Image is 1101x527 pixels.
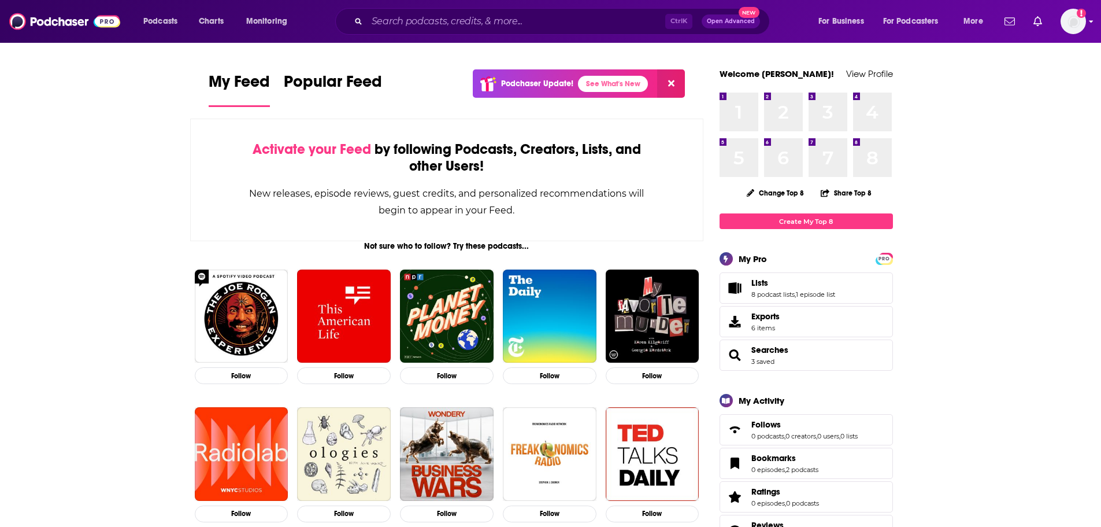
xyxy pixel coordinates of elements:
[253,141,371,158] span: Activate your Feed
[724,455,747,471] a: Bookmarks
[199,13,224,30] span: Charts
[724,347,747,363] a: Searches
[503,407,596,501] img: Freakonomics Radio
[195,367,288,384] button: Follow
[724,489,747,505] a: Ratings
[297,270,391,363] a: This American Life
[346,8,781,35] div: Search podcasts, credits, & more...
[400,367,494,384] button: Follow
[876,12,955,31] button: open menu
[751,499,785,507] a: 0 episodes
[751,278,835,288] a: Lists
[751,358,774,366] a: 3 saved
[1000,12,1020,31] a: Show notifications dropdown
[195,407,288,501] img: Radiolab
[400,506,494,522] button: Follow
[720,272,893,304] span: Lists
[195,270,288,363] img: The Joe Rogan Experience
[751,311,780,322] span: Exports
[578,76,648,92] a: See What's New
[751,466,785,474] a: 0 episodes
[1061,9,1086,34] button: Show profile menu
[720,306,893,337] a: Exports
[606,270,699,363] a: My Favorite Murder with Karen Kilgariff and Georgia Hardstark
[963,13,983,30] span: More
[702,14,760,28] button: Open AdvancedNew
[246,13,287,30] span: Monitoring
[751,419,781,430] span: Follows
[751,487,819,497] a: Ratings
[209,72,270,107] a: My Feed
[817,432,839,440] a: 0 users
[606,367,699,384] button: Follow
[143,13,177,30] span: Podcasts
[784,432,785,440] span: ,
[501,79,573,89] p: Podchaser Update!
[503,367,596,384] button: Follow
[724,314,747,330] span: Exports
[877,255,891,263] span: PRO
[503,270,596,363] img: The Daily
[720,213,893,229] a: Create My Top 8
[1029,12,1047,31] a: Show notifications dropdown
[740,186,811,200] button: Change Top 8
[751,487,780,497] span: Ratings
[840,432,858,440] a: 0 lists
[400,270,494,363] img: Planet Money
[739,395,784,406] div: My Activity
[751,324,780,332] span: 6 items
[751,290,795,298] a: 8 podcast lists
[796,290,835,298] a: 1 episode list
[820,182,872,204] button: Share Top 8
[297,407,391,501] img: Ologies with Alie Ward
[724,422,747,438] a: Follows
[751,345,788,355] a: Searches
[720,414,893,445] span: Follows
[839,432,840,440] span: ,
[877,254,891,263] a: PRO
[606,407,699,501] a: TED Talks Daily
[785,499,786,507] span: ,
[739,7,759,18] span: New
[1061,9,1086,34] img: User Profile
[751,453,818,463] a: Bookmarks
[720,68,834,79] a: Welcome [PERSON_NAME]!
[209,72,270,98] span: My Feed
[135,12,192,31] button: open menu
[751,278,768,288] span: Lists
[606,506,699,522] button: Follow
[1077,9,1086,18] svg: Add a profile image
[720,448,893,479] span: Bookmarks
[751,432,784,440] a: 0 podcasts
[795,290,796,298] span: ,
[249,185,646,219] div: New releases, episode reviews, guest credits, and personalized recommendations will begin to appe...
[284,72,382,98] span: Popular Feed
[503,506,596,522] button: Follow
[751,419,858,430] a: Follows
[720,340,893,371] span: Searches
[9,10,120,32] img: Podchaser - Follow, Share and Rate Podcasts
[720,481,893,513] span: Ratings
[284,72,382,107] a: Popular Feed
[249,141,646,175] div: by following Podcasts, Creators, Lists, and other Users!
[786,499,819,507] a: 0 podcasts
[846,68,893,79] a: View Profile
[818,13,864,30] span: For Business
[785,466,786,474] span: ,
[367,12,665,31] input: Search podcasts, credits, & more...
[238,12,302,31] button: open menu
[191,12,231,31] a: Charts
[739,253,767,264] div: My Pro
[810,12,878,31] button: open menu
[297,367,391,384] button: Follow
[400,407,494,501] img: Business Wars
[707,19,755,24] span: Open Advanced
